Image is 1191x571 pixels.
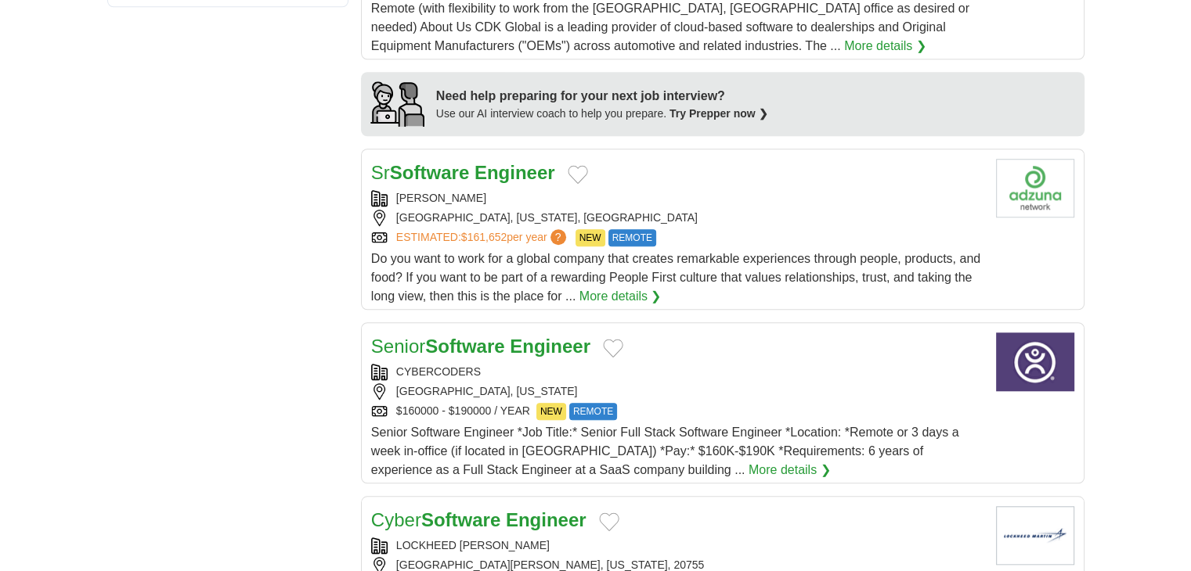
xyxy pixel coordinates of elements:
a: LOCKHEED [PERSON_NAME] [396,539,550,551]
div: [PERSON_NAME] [371,190,983,206]
button: Add to favorite jobs [603,339,623,357]
span: Do you want to work for a global company that creates remarkable experiences through people, prod... [371,252,980,303]
strong: Software [425,336,504,357]
strong: Software [390,162,469,183]
div: Need help preparing for your next job interview? [436,87,768,106]
img: Company logo [996,159,1074,217]
strong: Engineer [475,162,555,183]
a: SeniorSoftware Engineer [371,336,590,357]
div: [GEOGRAPHIC_DATA], [US_STATE], [GEOGRAPHIC_DATA] [371,210,983,226]
a: ESTIMATED:$161,652per year? [396,229,569,246]
a: More details ❯ [749,461,831,479]
strong: Engineer [506,509,586,530]
div: $160000 - $190000 / YEAR [371,403,983,420]
div: [GEOGRAPHIC_DATA], [US_STATE] [371,383,983,400]
button: Add to favorite jobs [568,165,588,184]
span: REMOTE [569,403,617,420]
span: REMOTE [608,229,656,246]
img: CyberCoders logo [996,332,1074,391]
div: Use our AI interview coach to help you prepare. [436,106,768,122]
strong: Engineer [510,336,590,357]
span: $161,652 [461,231,507,243]
span: NEW [576,229,605,246]
a: Try Prepper now ❯ [669,107,768,120]
span: Senior Software Engineer *Job Title:* Senior Full Stack Software Engineer *Location: *Remote or 3... [371,426,959,476]
a: CyberSoftware Engineer [371,509,586,530]
span: ? [550,229,566,245]
img: Lockheed Martin logo [996,506,1074,565]
span: Remote (with flexibility to work from the [GEOGRAPHIC_DATA], [GEOGRAPHIC_DATA] office as desired ... [371,2,969,52]
button: Add to favorite jobs [599,512,619,531]
span: NEW [536,403,566,420]
a: More details ❯ [844,37,926,56]
strong: Software [421,509,500,530]
a: CYBERCODERS [396,365,481,378]
a: More details ❯ [579,287,662,306]
a: SrSoftware Engineer [371,162,555,183]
